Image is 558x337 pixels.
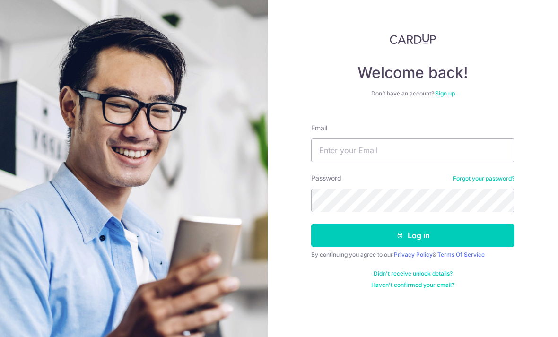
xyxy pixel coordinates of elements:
[311,90,514,97] div: Don’t have an account?
[311,63,514,82] h4: Welcome back!
[311,138,514,162] input: Enter your Email
[453,175,514,182] a: Forgot your password?
[311,224,514,247] button: Log in
[371,281,454,289] a: Haven't confirmed your email?
[311,251,514,259] div: By continuing you agree to our &
[311,123,327,133] label: Email
[435,90,455,97] a: Sign up
[374,270,453,277] a: Didn't receive unlock details?
[390,33,436,44] img: CardUp Logo
[437,251,485,258] a: Terms Of Service
[394,251,433,258] a: Privacy Policy
[311,173,341,183] label: Password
